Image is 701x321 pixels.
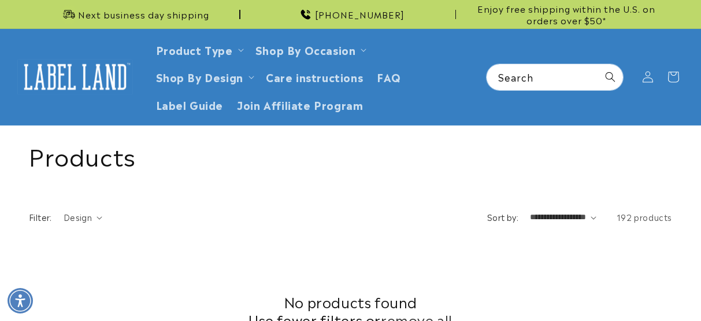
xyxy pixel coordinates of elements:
img: Label Land [17,59,133,95]
summary: Shop By Occasion [248,36,372,63]
div: Accessibility Menu [8,288,33,313]
span: Next business day shipping [78,9,209,20]
a: FAQ [370,63,408,90]
summary: Design (0 selected) [64,211,102,223]
summary: Product Type [149,36,248,63]
a: Label Guide [149,91,231,118]
span: Enjoy free shipping within the U.S. on orders over $50* [461,3,672,25]
span: Shop By Occasion [255,43,356,56]
span: Join Affiliate Program [237,98,363,111]
span: Care instructions [266,70,363,83]
button: Search [598,64,623,90]
h1: Products [29,140,672,170]
iframe: Gorgias live chat messenger [585,271,689,309]
a: Shop By Design [156,69,243,84]
summary: Shop By Design [149,63,259,90]
a: Care instructions [259,63,370,90]
h2: Filter: [29,211,52,223]
span: Label Guide [156,98,224,111]
label: Sort by: [487,211,518,223]
span: 192 products [617,211,672,223]
span: [PHONE_NUMBER] [315,9,405,20]
a: Product Type [156,42,233,57]
a: Join Affiliate Program [230,91,370,118]
span: FAQ [377,70,401,83]
a: Label Land [13,54,138,99]
span: Design [64,211,92,223]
